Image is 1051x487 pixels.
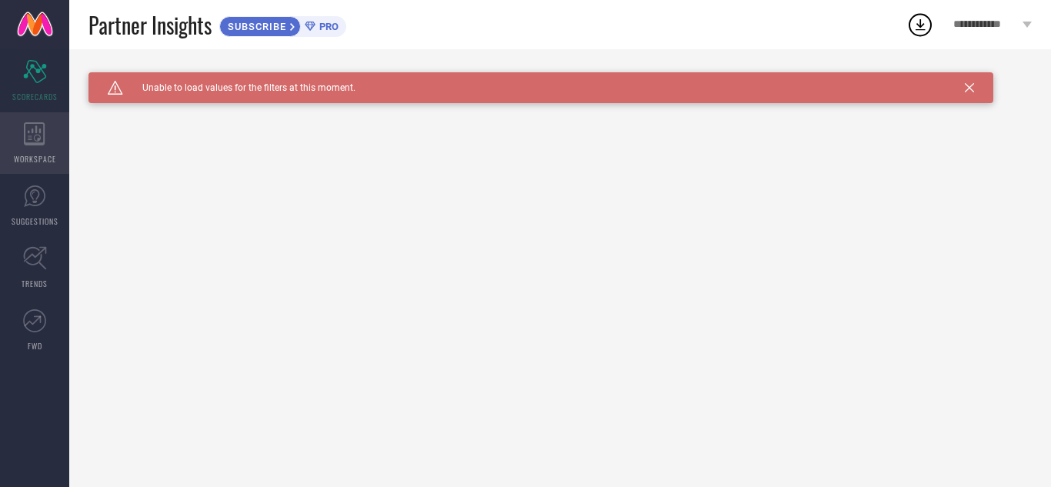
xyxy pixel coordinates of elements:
span: SUBSCRIBE [220,21,290,32]
a: SUBSCRIBEPRO [219,12,346,37]
div: Open download list [906,11,934,38]
span: SCORECARDS [12,91,58,102]
span: SUGGESTIONS [12,215,58,227]
span: TRENDS [22,278,48,289]
span: Partner Insights [88,9,212,41]
span: Unable to load values for the filters at this moment. [123,82,355,93]
div: Unable to load filters at this moment. Please try later. [88,72,1032,85]
span: FWD [28,340,42,352]
span: WORKSPACE [14,153,56,165]
span: PRO [315,21,339,32]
